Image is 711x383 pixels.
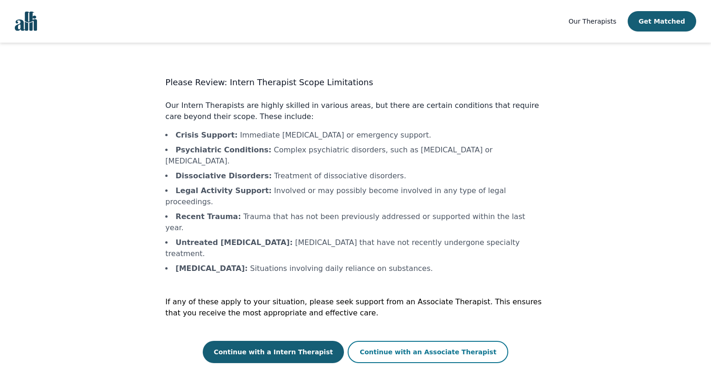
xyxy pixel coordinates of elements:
[15,12,37,31] img: alli logo
[165,185,545,207] li: Involved or may possibly become involved in any type of legal proceedings.
[175,264,248,273] b: [MEDICAL_DATA] :
[175,186,272,195] b: Legal Activity Support :
[628,11,696,31] button: Get Matched
[165,296,545,319] p: If any of these apply to your situation, please seek support from an Associate Therapist. This en...
[568,16,616,27] a: Our Therapists
[165,237,545,259] li: [MEDICAL_DATA] that have not recently undergone specialty treatment.
[203,341,344,363] button: Continue with a Intern Therapist
[165,170,545,182] li: Treatment of dissociative disorders.
[165,130,545,141] li: Immediate [MEDICAL_DATA] or emergency support.
[348,341,508,363] button: Continue with an Associate Therapist
[165,100,545,122] p: Our Intern Therapists are highly skilled in various areas, but there are certain conditions that ...
[175,171,272,180] b: Dissociative Disorders :
[165,76,545,89] h3: Please Review: Intern Therapist Scope Limitations
[175,131,237,139] b: Crisis Support :
[568,18,616,25] span: Our Therapists
[165,263,545,274] li: Situations involving daily reliance on substances.
[165,144,545,167] li: Complex psychiatric disorders, such as [MEDICAL_DATA] or [MEDICAL_DATA].
[175,238,293,247] b: Untreated [MEDICAL_DATA] :
[175,212,241,221] b: Recent Trauma :
[175,145,271,154] b: Psychiatric Conditions :
[165,211,545,233] li: Trauma that has not been previously addressed or supported within the last year.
